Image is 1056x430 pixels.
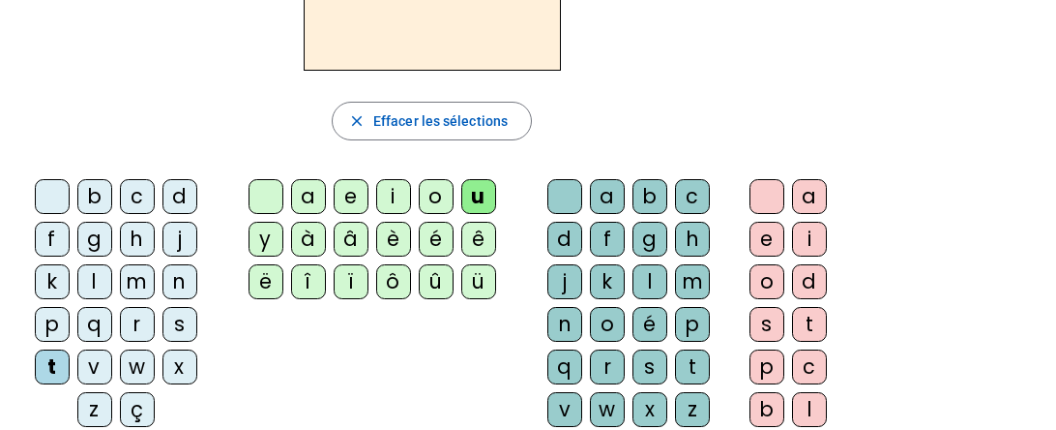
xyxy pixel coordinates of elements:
div: w [120,350,155,384]
div: o [419,179,454,214]
div: u [461,179,496,214]
div: a [590,179,625,214]
div: d [792,264,827,299]
div: d [547,222,582,257]
div: ç [120,392,155,427]
div: p [749,350,784,384]
div: c [675,179,710,214]
div: x [162,350,197,384]
div: q [547,350,582,384]
div: l [792,392,827,427]
button: Effacer les sélections [332,102,532,140]
div: n [547,307,582,342]
div: r [120,307,155,342]
div: x [632,392,667,427]
div: c [120,179,155,214]
div: t [675,350,710,384]
div: r [590,350,625,384]
div: é [632,307,667,342]
div: b [77,179,112,214]
div: p [675,307,710,342]
div: d [162,179,197,214]
div: a [291,179,326,214]
div: o [749,264,784,299]
div: g [77,222,112,257]
div: ï [334,264,368,299]
div: à [291,222,326,257]
div: z [675,392,710,427]
div: k [590,264,625,299]
div: e [749,222,784,257]
div: p [35,307,70,342]
div: k [35,264,70,299]
div: ê [461,222,496,257]
div: a [792,179,827,214]
div: q [77,307,112,342]
div: f [590,222,625,257]
div: b [749,392,784,427]
div: j [162,222,197,257]
div: t [35,350,70,384]
div: ü [461,264,496,299]
mat-icon: close [348,112,366,130]
div: h [120,222,155,257]
div: i [376,179,411,214]
div: è [376,222,411,257]
div: s [162,307,197,342]
div: n [162,264,197,299]
div: e [334,179,368,214]
div: û [419,264,454,299]
div: â [334,222,368,257]
div: y [249,222,283,257]
div: v [77,350,112,384]
div: z [77,392,112,427]
div: s [632,350,667,384]
div: é [419,222,454,257]
div: w [590,392,625,427]
div: î [291,264,326,299]
div: l [77,264,112,299]
div: s [749,307,784,342]
div: m [675,264,710,299]
div: j [547,264,582,299]
div: t [792,307,827,342]
div: ë [249,264,283,299]
div: b [632,179,667,214]
div: c [792,350,827,384]
div: o [590,307,625,342]
div: v [547,392,582,427]
div: f [35,222,70,257]
div: h [675,222,710,257]
span: Effacer les sélections [373,109,508,133]
div: l [632,264,667,299]
div: m [120,264,155,299]
div: ô [376,264,411,299]
div: i [792,222,827,257]
div: g [632,222,667,257]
